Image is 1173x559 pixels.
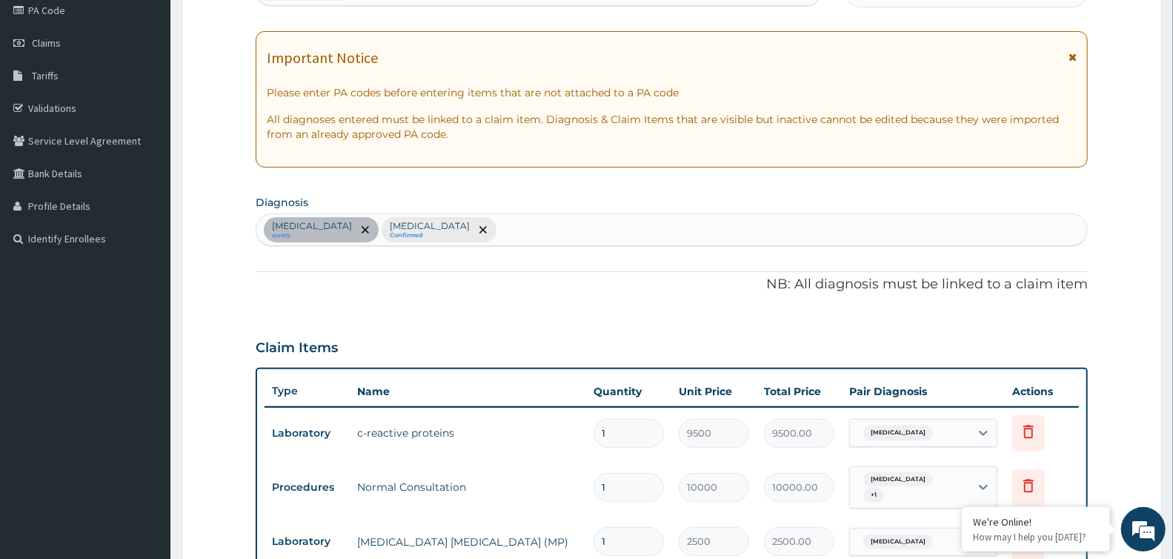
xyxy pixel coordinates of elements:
th: Actions [1005,377,1079,406]
p: How may I help you today? [973,531,1099,543]
span: remove selection option [476,223,490,236]
th: Pair Diagnosis [842,377,1005,406]
img: d_794563401_company_1708531726252_794563401 [27,74,60,111]
span: [MEDICAL_DATA] [863,426,933,440]
td: Laboratory [265,420,350,447]
span: Claims [32,36,61,50]
span: Tariffs [32,69,59,82]
div: Minimize live chat window [243,7,279,43]
p: NB: All diagnosis must be linked to a claim item [256,275,1088,294]
p: Please enter PA codes before entering items that are not attached to a PA code [267,85,1077,100]
div: We're Online! [973,515,1099,529]
span: + 1 [863,488,884,503]
p: [MEDICAL_DATA] [390,220,470,232]
span: remove selection option [359,223,372,236]
label: Diagnosis [256,195,308,210]
th: Quantity [586,377,671,406]
small: Confirmed [390,232,470,239]
td: c-reactive proteins [350,418,586,448]
div: Chat with us now [77,83,249,102]
th: Total Price [757,377,842,406]
p: [MEDICAL_DATA] [272,220,352,232]
small: query [272,232,352,239]
h1: Important Notice [267,50,378,66]
td: Normal Consultation [350,472,586,502]
textarea: Type your message and hit 'Enter' [7,405,282,457]
th: Name [350,377,586,406]
span: [MEDICAL_DATA] [863,472,933,487]
p: All diagnoses entered must be linked to a claim item. Diagnosis & Claim Items that are visible bu... [267,112,1077,142]
span: We're online! [86,187,205,337]
td: Procedures [265,474,350,501]
span: [MEDICAL_DATA] [863,535,933,549]
h3: Claim Items [256,340,338,357]
td: Laboratory [265,528,350,555]
th: Type [265,377,350,405]
td: [MEDICAL_DATA] [MEDICAL_DATA] (MP) [350,527,586,557]
th: Unit Price [671,377,757,406]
